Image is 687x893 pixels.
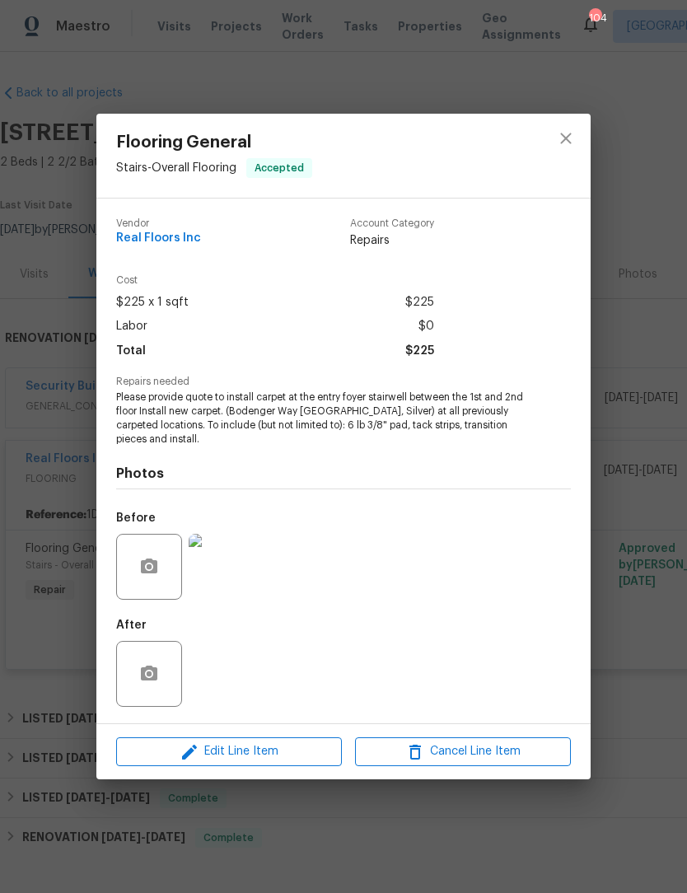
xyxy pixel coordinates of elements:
button: Edit Line Item [116,737,342,766]
h4: Photos [116,465,571,482]
span: $0 [418,315,434,339]
span: Cancel Line Item [360,741,566,762]
span: $225 [405,339,434,363]
div: 104 [589,10,601,26]
button: Cancel Line Item [355,737,571,766]
span: Repairs needed [116,376,571,387]
span: Cost [116,275,434,286]
span: Repairs [350,232,434,249]
span: $225 [405,291,434,315]
span: Real Floors Inc [116,232,201,245]
span: Flooring General [116,133,312,152]
span: Edit Line Item [121,741,337,762]
span: Labor [116,315,147,339]
span: Please provide quote to install carpet at the entry foyer stairwell between the 1st and 2nd floor... [116,390,526,446]
span: Stairs - Overall Flooring [116,162,236,174]
span: Total [116,339,146,363]
span: Account Category [350,218,434,229]
button: close [546,119,586,158]
h5: Before [116,512,156,524]
span: $225 x 1 sqft [116,291,189,315]
span: Accepted [248,160,311,176]
span: Vendor [116,218,201,229]
h5: After [116,619,147,631]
